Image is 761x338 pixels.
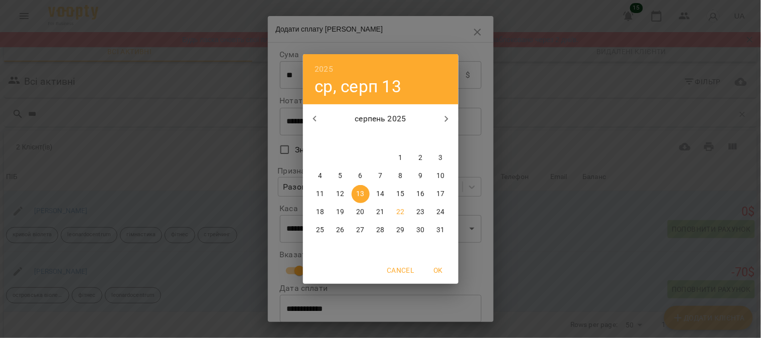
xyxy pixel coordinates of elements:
p: 19 [336,207,344,217]
p: 29 [396,225,404,235]
p: 5 [338,171,342,181]
button: 12 [332,185,350,203]
p: 4 [318,171,322,181]
p: 14 [376,189,384,199]
button: 9 [412,167,430,185]
span: нд [432,134,450,144]
p: 17 [436,189,444,199]
p: 30 [416,225,424,235]
button: 14 [372,185,390,203]
button: 8 [392,167,410,185]
p: 6 [358,171,362,181]
p: 15 [396,189,404,199]
button: 13 [352,185,370,203]
p: 24 [436,207,444,217]
button: 27 [352,221,370,239]
p: 28 [376,225,384,235]
button: 21 [372,203,390,221]
span: пт [392,134,410,144]
p: 20 [356,207,364,217]
button: 23 [412,203,430,221]
p: 23 [416,207,424,217]
p: серпень 2025 [327,113,434,125]
button: 16 [412,185,430,203]
span: ср [352,134,370,144]
button: Cancel [383,261,418,279]
button: 2025 [315,62,334,76]
p: 18 [316,207,324,217]
span: чт [372,134,390,144]
p: 2 [418,153,422,163]
p: 31 [436,225,444,235]
p: 10 [436,171,444,181]
p: 3 [438,153,442,163]
button: 31 [432,221,450,239]
span: вт [332,134,350,144]
button: 19 [332,203,350,221]
button: 11 [312,185,330,203]
button: 20 [352,203,370,221]
button: 4 [312,167,330,185]
span: пн [312,134,330,144]
button: 15 [392,185,410,203]
button: 29 [392,221,410,239]
p: 21 [376,207,384,217]
button: 17 [432,185,450,203]
button: 1 [392,149,410,167]
button: ср, серп 13 [315,76,402,97]
button: 6 [352,167,370,185]
p: 1 [398,153,402,163]
span: сб [412,134,430,144]
p: 27 [356,225,364,235]
button: 10 [432,167,450,185]
button: 24 [432,203,450,221]
button: 22 [392,203,410,221]
button: 30 [412,221,430,239]
button: 18 [312,203,330,221]
p: 11 [316,189,324,199]
p: 25 [316,225,324,235]
p: 12 [336,189,344,199]
button: 28 [372,221,390,239]
p: 8 [398,171,402,181]
button: 25 [312,221,330,239]
p: 7 [378,171,382,181]
p: 16 [416,189,424,199]
button: 3 [432,149,450,167]
button: OK [422,261,454,279]
p: 13 [356,189,364,199]
button: 7 [372,167,390,185]
p: 9 [418,171,422,181]
button: 5 [332,167,350,185]
button: 26 [332,221,350,239]
span: OK [426,264,450,276]
span: Cancel [387,264,414,276]
button: 2 [412,149,430,167]
p: 26 [336,225,344,235]
p: 22 [396,207,404,217]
